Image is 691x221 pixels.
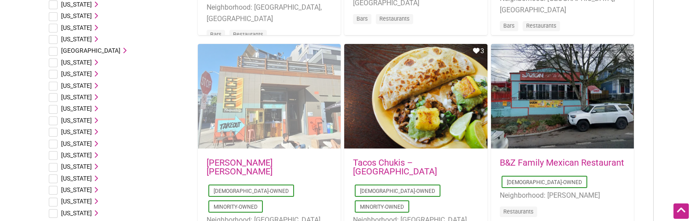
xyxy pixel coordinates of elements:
span: [US_STATE] [61,163,92,170]
span: [US_STATE] [61,117,92,124]
span: [US_STATE] [61,59,92,66]
a: Bars [356,15,368,22]
a: Restaurants [526,22,556,29]
span: [US_STATE] [61,152,92,159]
span: [US_STATE] [61,105,92,112]
span: [US_STATE] [61,12,92,19]
span: [US_STATE] [61,198,92,205]
span: [US_STATE] [61,186,92,193]
li: Neighborhood: [PERSON_NAME] [500,190,625,201]
span: [US_STATE] [61,36,92,43]
a: Restaurants [233,31,263,38]
span: [US_STATE] [61,128,92,135]
span: [US_STATE] [61,140,92,147]
span: [US_STATE] [61,24,92,31]
a: B&Z Family Mexican Restaurant [500,157,624,168]
a: Restaurants [379,15,410,22]
span: [US_STATE] [61,70,92,77]
a: Minority-Owned [360,204,404,210]
a: [DEMOGRAPHIC_DATA]-Owned [360,188,435,194]
span: [US_STATE] [61,175,92,182]
a: Bars [503,22,515,29]
div: Scroll Back to Top [673,203,689,219]
span: [US_STATE] [61,94,92,101]
a: [DEMOGRAPHIC_DATA]-Owned [214,188,289,194]
span: [GEOGRAPHIC_DATA] [61,47,120,54]
span: [US_STATE] [61,82,92,89]
a: Restaurants [503,208,534,215]
li: Neighborhood: [GEOGRAPHIC_DATA], [GEOGRAPHIC_DATA] [207,2,332,24]
span: [US_STATE] [61,210,92,217]
a: Bars [210,31,222,38]
span: [US_STATE] [61,1,92,8]
a: [DEMOGRAPHIC_DATA]-Owned [507,179,582,185]
a: Minority-Owned [214,204,258,210]
a: Tacos Chukis – [GEOGRAPHIC_DATA] [353,157,437,177]
a: [PERSON_NAME] [PERSON_NAME] [207,157,273,177]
